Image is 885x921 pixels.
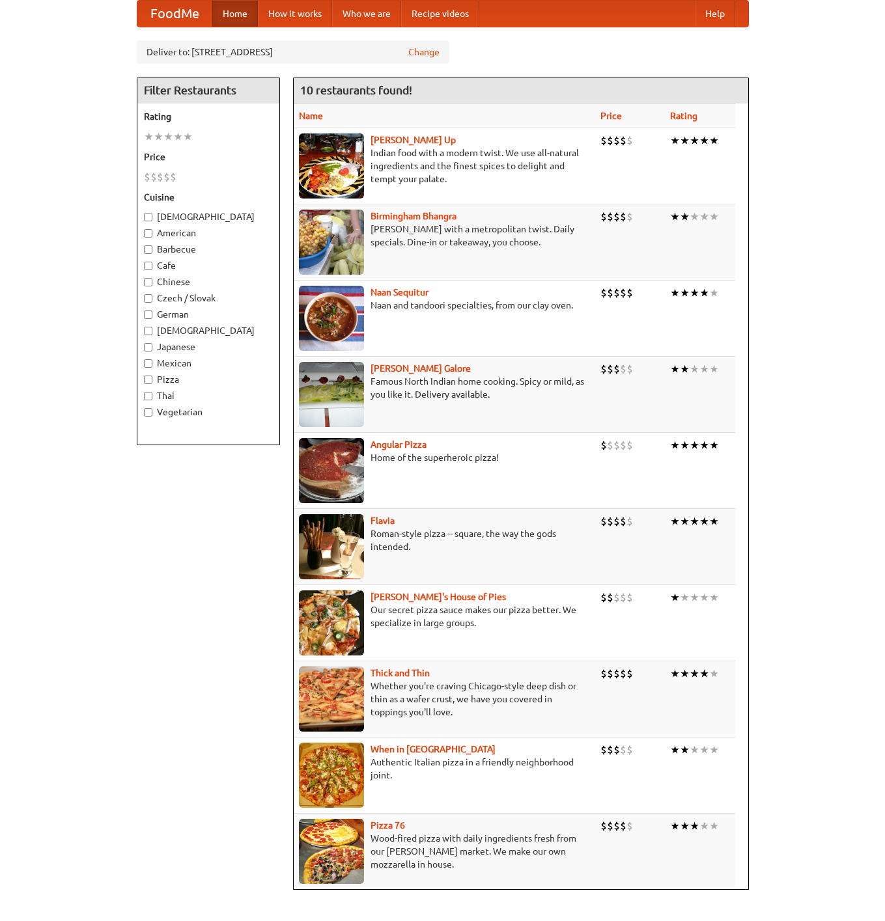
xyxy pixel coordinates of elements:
[620,819,626,833] li: $
[144,308,273,321] label: German
[371,820,405,831] b: Pizza 76
[154,130,163,144] li: ★
[299,832,591,871] p: Wood-fired pizza with daily ingredients fresh from our [PERSON_NAME] market. We make our own mozz...
[299,133,364,199] img: curryup.jpg
[607,210,613,224] li: $
[144,327,152,335] input: [DEMOGRAPHIC_DATA]
[620,514,626,529] li: $
[626,286,633,300] li: $
[371,515,395,526] b: Flavia
[690,438,699,452] li: ★
[680,667,690,681] li: ★
[144,262,152,270] input: Cafe
[144,275,273,288] label: Chinese
[600,819,607,833] li: $
[144,243,273,256] label: Barbecue
[299,527,591,553] p: Roman-style pizza -- square, the way the gods intended.
[620,210,626,224] li: $
[299,210,364,275] img: bhangra.jpg
[709,590,719,605] li: ★
[371,439,427,450] a: Angular Pizza
[626,743,633,757] li: $
[600,438,607,452] li: $
[680,133,690,148] li: ★
[690,590,699,605] li: ★
[699,286,709,300] li: ★
[332,1,401,27] a: Who we are
[607,667,613,681] li: $
[299,667,364,732] img: thick.jpg
[613,210,620,224] li: $
[680,819,690,833] li: ★
[607,438,613,452] li: $
[699,819,709,833] li: ★
[299,603,591,629] p: Our secret pizza sauce makes our pizza better. We specialize in large groups.
[626,667,633,681] li: $
[299,111,323,121] a: Name
[144,110,273,123] h5: Rating
[709,667,719,681] li: ★
[690,819,699,833] li: ★
[607,590,613,605] li: $
[626,362,633,376] li: $
[212,1,258,27] a: Home
[699,133,709,148] li: ★
[371,211,457,221] a: Birmingham Bhangra
[144,376,152,384] input: Pizza
[626,819,633,833] li: $
[371,135,456,145] a: [PERSON_NAME] Up
[144,340,273,353] label: Japanese
[690,667,699,681] li: ★
[670,667,680,681] li: ★
[144,324,273,337] label: [DEMOGRAPHIC_DATA]
[709,133,719,148] li: ★
[144,227,273,240] label: American
[620,743,626,757] li: $
[144,191,273,204] h5: Cuisine
[299,438,364,503] img: angular.jpg
[144,389,273,402] label: Thai
[299,286,364,351] img: naansequitur.jpg
[680,743,690,757] li: ★
[408,46,440,59] a: Change
[183,130,193,144] li: ★
[173,130,183,144] li: ★
[299,146,591,186] p: Indian food with a modern twist. We use all-natural ingredients and the finest spices to delight ...
[607,514,613,529] li: $
[371,744,496,754] b: When in [GEOGRAPHIC_DATA]
[613,743,620,757] li: $
[680,590,690,605] li: ★
[620,438,626,452] li: $
[680,514,690,529] li: ★
[607,133,613,148] li: $
[709,514,719,529] li: ★
[600,362,607,376] li: $
[371,363,471,374] b: [PERSON_NAME] Galore
[299,451,591,464] p: Home of the superheroic pizza!
[600,133,607,148] li: $
[626,133,633,148] li: $
[709,438,719,452] li: ★
[709,819,719,833] li: ★
[144,359,152,368] input: Mexican
[371,668,430,678] a: Thick and Thin
[144,292,273,305] label: Czech / Slovak
[680,286,690,300] li: ★
[699,667,709,681] li: ★
[690,514,699,529] li: ★
[709,743,719,757] li: ★
[144,408,152,417] input: Vegetarian
[137,1,212,27] a: FoodMe
[613,514,620,529] li: $
[613,362,620,376] li: $
[699,514,709,529] li: ★
[144,392,152,400] input: Thai
[299,375,591,401] p: Famous North Indian home cooking. Spicy or mild, as you like it. Delivery available.
[144,406,273,419] label: Vegetarian
[600,286,607,300] li: $
[600,743,607,757] li: $
[709,286,719,300] li: ★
